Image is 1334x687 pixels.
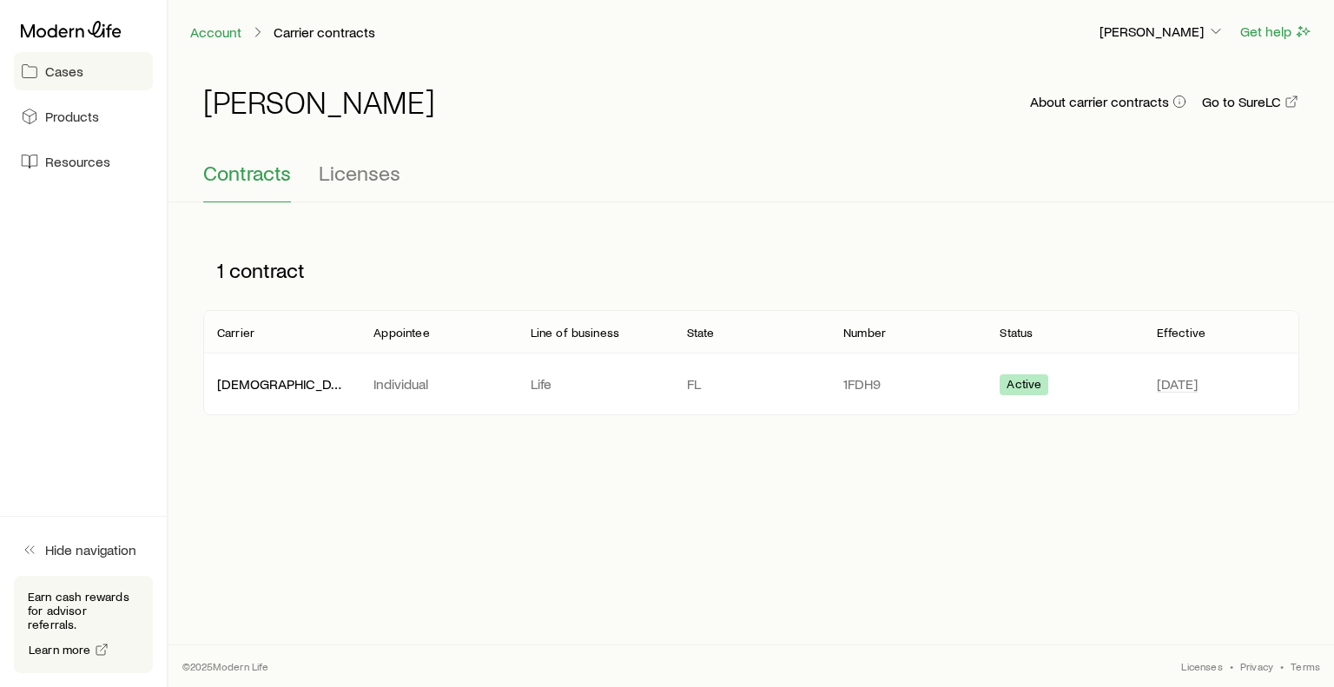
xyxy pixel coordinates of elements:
[1181,659,1222,673] a: Licenses
[229,258,305,282] span: contract
[203,161,291,185] span: Contracts
[28,590,139,631] p: Earn cash rewards for advisor referrals.
[14,531,153,569] button: Hide navigation
[531,375,659,393] p: Life
[14,576,153,673] div: Earn cash rewards for advisor referrals.Learn more
[45,108,99,125] span: Products
[217,258,224,282] span: 1
[1280,659,1284,673] span: •
[1240,659,1273,673] a: Privacy
[1157,375,1198,393] span: [DATE]
[274,23,375,41] p: Carrier contracts
[182,659,269,673] p: © 2025 Modern Life
[1007,377,1041,395] span: Active
[1239,22,1313,42] button: Get help
[531,326,620,340] p: Line of business
[687,326,715,340] p: State
[1099,22,1225,43] button: [PERSON_NAME]
[203,84,435,119] h1: [PERSON_NAME]
[843,375,972,393] p: 1FDH9
[373,375,502,393] p: Individual
[687,375,816,393] p: FL
[217,326,254,340] p: Carrier
[45,541,136,558] span: Hide navigation
[1291,659,1320,673] a: Terms
[319,161,400,185] span: Licenses
[217,375,346,393] p: [DEMOGRAPHIC_DATA] General
[1201,94,1299,110] a: Go to SureLC
[1029,94,1187,110] button: About carrier contracts
[373,326,429,340] p: Appointee
[14,97,153,135] a: Products
[29,644,91,656] span: Learn more
[1230,659,1233,673] span: •
[45,63,83,80] span: Cases
[1000,326,1033,340] p: Status
[14,52,153,90] a: Cases
[45,153,110,170] span: Resources
[189,24,242,41] a: Account
[203,161,1299,202] div: Contracting sub-page tabs
[843,326,886,340] p: Number
[14,142,153,181] a: Resources
[1100,23,1225,40] p: [PERSON_NAME]
[1157,326,1205,340] p: Effective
